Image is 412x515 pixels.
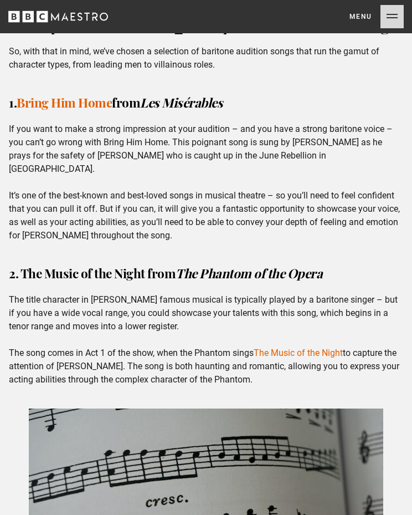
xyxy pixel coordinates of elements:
svg: BBC Maestro [8,8,108,25]
button: Toggle navigation [349,5,404,28]
h3: 1. from [9,94,403,111]
p: If you want to make a strong impression at your audition – and you have a strong baritone voice –... [9,123,403,242]
h3: 2. The Music of the Night from [9,264,403,282]
h2: Good [DEMOGRAPHIC_DATA] baritone audition songs [9,16,403,34]
a: The Music of the Night [254,348,343,358]
em: The Phantom of the Opera [176,264,322,282]
p: So, with that in mind, we’ve chosen a selection of baritone audition songs that run the gamut of ... [9,45,403,72]
em: Les Misérables [140,94,223,111]
p: The title character in [PERSON_NAME] famous musical is typically played by a baritone singer – bu... [9,293,403,386]
a: Bring Him Home [17,94,112,111]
